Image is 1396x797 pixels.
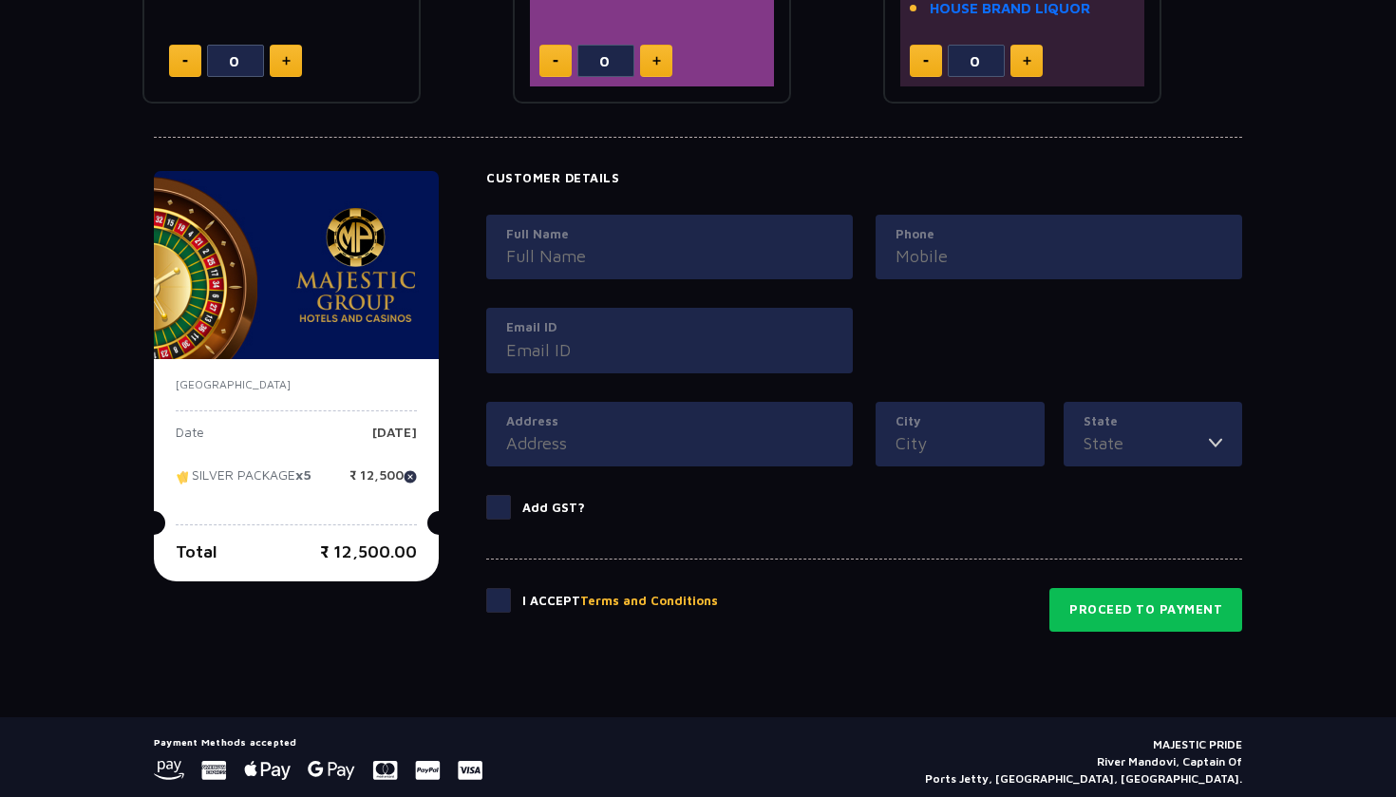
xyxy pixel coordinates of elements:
[506,318,833,337] label: Email ID
[923,60,929,63] img: minus
[896,243,1222,269] input: Mobile
[176,468,192,485] img: tikcet
[320,539,417,564] p: ₹ 12,500.00
[522,499,585,518] p: Add GST?
[522,592,718,611] p: I Accept
[553,60,558,63] img: minus
[896,430,1025,456] input: City
[506,430,833,456] input: Address
[506,225,833,244] label: Full Name
[925,736,1242,788] p: MAJESTIC PRIDE River Mandovi, Captain Of Ports Jetty, [GEOGRAPHIC_DATA], [GEOGRAPHIC_DATA].
[176,426,204,454] p: Date
[182,60,188,63] img: minus
[154,171,439,359] img: majesticPride-banner
[154,736,482,748] h5: Payment Methods accepted
[176,539,217,564] p: Total
[580,592,718,611] button: Terms and Conditions
[506,412,833,431] label: Address
[896,225,1222,244] label: Phone
[372,426,417,454] p: [DATE]
[176,468,311,497] p: SILVER PACKAGE
[652,56,661,66] img: plus
[506,337,833,363] input: Email ID
[1084,430,1209,456] input: State
[1209,430,1222,456] img: toggler icon
[176,376,417,393] p: [GEOGRAPHIC_DATA]
[282,56,291,66] img: plus
[486,171,1242,186] h4: Customer Details
[506,243,833,269] input: Full Name
[349,468,417,497] p: ₹ 12,500
[896,412,1025,431] label: City
[1084,412,1222,431] label: State
[1023,56,1031,66] img: plus
[1049,588,1242,632] button: Proceed to Payment
[295,467,311,484] strong: x5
